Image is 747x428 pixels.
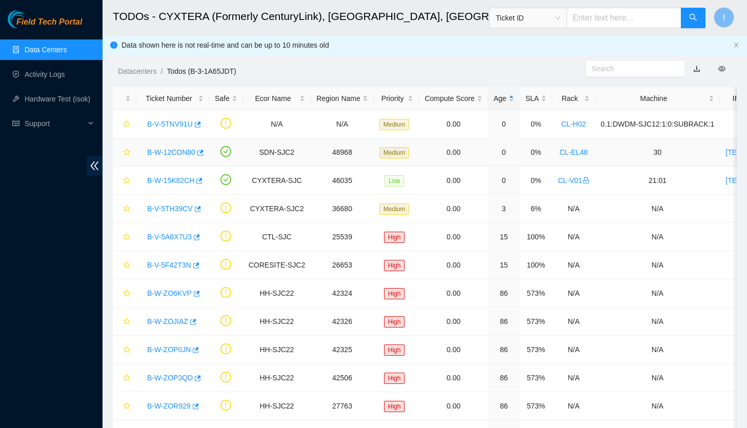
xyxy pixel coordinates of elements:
td: SDN-SJC2 [243,138,311,167]
span: double-left [87,156,103,175]
button: star [118,341,131,358]
td: 3 [488,195,520,223]
a: B-W-12CON80 [147,148,195,156]
span: star [123,290,130,298]
td: 86 [488,364,520,392]
a: B-W-ZOP0JN [147,345,191,354]
td: 0% [520,167,552,195]
span: exclamation-circle [220,315,231,326]
button: star [118,370,131,386]
td: HH-SJC22 [243,364,311,392]
button: star [118,313,131,330]
td: 25539 [311,223,374,251]
td: 0% [520,110,552,138]
button: search [681,8,705,28]
td: N/A [595,279,720,308]
span: Medium [379,203,410,215]
button: close [733,42,739,49]
a: Todos (B-3-1A65JDT) [167,67,236,75]
td: N/A [243,110,311,138]
td: 0.00 [419,251,488,279]
td: 0.00 [419,167,488,195]
span: star [123,233,130,241]
td: N/A [552,223,595,251]
td: N/A [552,364,595,392]
span: High [384,344,405,356]
a: B-W-ZOP3QD [147,374,193,382]
a: download [693,65,700,73]
td: 0.00 [419,223,488,251]
img: Akamai Technologies [8,10,52,28]
td: 86 [488,308,520,336]
td: 573% [520,308,552,336]
span: exclamation-circle [220,400,231,411]
td: HH-SJC22 [243,279,311,308]
button: star [118,116,131,132]
button: I [714,7,734,28]
td: N/A [552,279,595,308]
td: N/A [595,223,720,251]
a: CL-H02 [561,120,586,128]
button: star [118,285,131,301]
a: B-V-5F42T3N [147,261,191,269]
span: star [123,120,130,129]
button: star [118,257,131,273]
span: exclamation-circle [220,118,231,129]
span: exclamation-circle [220,287,231,298]
span: star [123,346,130,354]
span: Medium [379,119,410,130]
td: 15 [488,251,520,279]
span: exclamation-circle [220,259,231,270]
a: Activity Logs [25,70,65,78]
td: N/A [595,308,720,336]
td: 27763 [311,392,374,420]
td: 573% [520,364,552,392]
span: High [384,316,405,328]
span: High [384,288,405,299]
span: check-circle [220,174,231,185]
td: 26653 [311,251,374,279]
td: N/A [595,251,720,279]
td: HH-SJC22 [243,392,311,420]
td: 15 [488,223,520,251]
td: 0.00 [419,195,488,223]
td: 0.00 [419,364,488,392]
span: exclamation-circle [220,343,231,354]
span: close [733,42,739,48]
td: 86 [488,392,520,420]
td: 0.00 [419,110,488,138]
span: High [384,260,405,271]
td: 6% [520,195,552,223]
td: 0.00 [419,308,488,336]
td: 573% [520,392,552,420]
td: 30 [595,138,720,167]
span: Medium [379,147,410,158]
td: HH-SJC22 [243,336,311,364]
a: Data Centers [25,46,67,54]
span: eye [718,65,725,72]
td: HH-SJC22 [243,308,311,336]
td: CYXTERA-SJC2 [243,195,311,223]
td: 36680 [311,195,374,223]
a: B-V-5TNV91U [147,120,193,128]
td: 46035 [311,167,374,195]
td: 100% [520,223,552,251]
td: 42324 [311,279,374,308]
span: / [160,67,163,75]
td: 573% [520,336,552,364]
span: exclamation-circle [220,231,231,241]
a: B-V-5A8X7U3 [147,233,192,241]
button: star [118,172,131,189]
span: star [123,205,130,213]
td: N/A [552,195,595,223]
span: High [384,401,405,412]
span: Low [385,175,404,187]
td: N/A [552,251,595,279]
span: star [123,261,130,270]
td: 42326 [311,308,374,336]
td: 42325 [311,336,374,364]
a: CL-EL48 [559,148,588,156]
span: Field Tech Portal [16,17,82,27]
a: Hardware Test (isok) [25,95,90,103]
td: N/A [595,336,720,364]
